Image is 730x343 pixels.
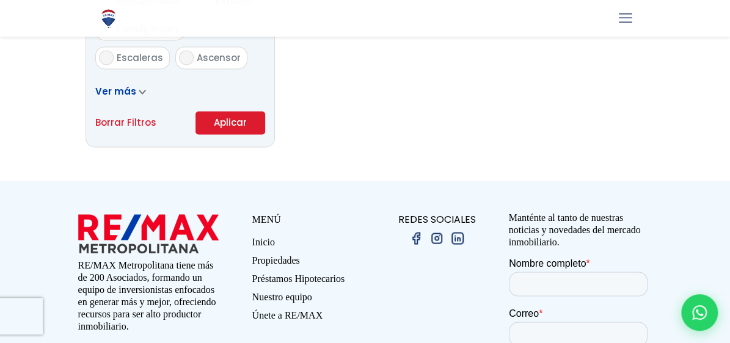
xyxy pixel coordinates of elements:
[409,231,423,245] img: facebook.png
[252,236,365,254] a: Inicio
[252,291,365,309] a: Nuestro equipo
[117,51,163,64] span: Escaleras
[252,309,365,327] a: Únete a RE/MAX
[78,211,219,256] img: remax metropolitana logo
[195,111,265,134] button: Aplicar
[179,50,194,65] input: Ascensor
[252,272,365,291] a: Préstamos Hipotecarios
[95,85,146,98] a: Ver más
[95,115,156,130] a: Borrar Filtros
[615,8,636,29] a: mobile menu
[78,259,222,332] p: RE/MAX Metropolitana tiene más de 200 Asociados, formando un equipo de inversionistas enfocados e...
[429,231,444,245] img: instagram.png
[450,231,465,245] img: linkedin.png
[509,211,652,248] p: Manténte al tanto de nuestras noticias y novedades del mercado inmobiliario.
[252,254,365,272] a: Propiedades
[365,211,509,226] p: REDES SOCIALES
[98,8,119,29] img: Logo de REMAX
[99,50,114,65] input: Escaleras
[252,211,365,226] p: MENÚ
[197,51,241,64] span: Ascensor
[95,85,136,98] span: Ver más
